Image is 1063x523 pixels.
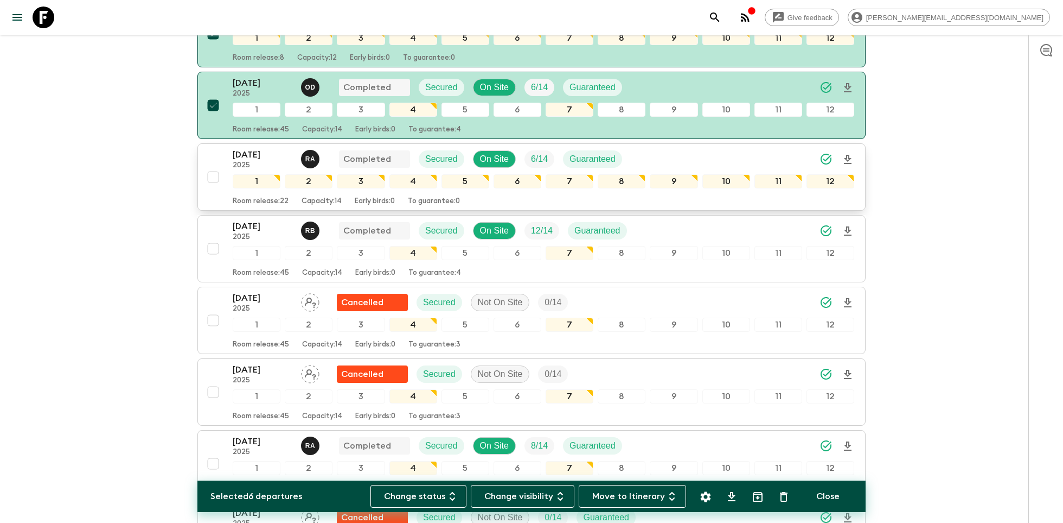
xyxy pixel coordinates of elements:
[350,54,390,62] p: Early birds: 0
[285,318,332,332] div: 2
[302,341,342,349] p: Capacity: 14
[473,150,516,168] div: On Site
[754,461,802,475] div: 11
[473,222,516,240] div: On Site
[302,197,342,206] p: Capacity: 14
[803,485,853,508] button: Close
[494,246,541,260] div: 6
[747,486,769,508] button: Archive (Completed, Cancelled or Unsynced Departures only)
[233,90,292,98] p: 2025
[574,224,620,237] p: Guaranteed
[860,14,1049,22] span: [PERSON_NAME][EMAIL_ADDRESS][DOMAIN_NAME]
[210,490,302,503] p: Selected 6 departures
[598,318,645,332] div: 8
[754,389,802,404] div: 11
[233,246,280,260] div: 1
[233,220,292,233] p: [DATE]
[524,222,559,240] div: Trip Fill
[233,54,284,62] p: Room release: 8
[337,389,385,404] div: 3
[480,439,509,452] p: On Site
[841,81,854,94] svg: Download Onboarding
[389,318,437,332] div: 4
[545,296,561,309] p: 0 / 14
[531,81,548,94] p: 6 / 14
[480,153,509,166] p: On Site
[337,366,408,383] div: Flash Pack cancellation
[441,318,489,332] div: 5
[233,363,292,376] p: [DATE]
[197,358,866,426] button: [DATE]2025Assign pack leaderFlash Pack cancellationSecuredNot On SiteTrip Fill123456789101112Room...
[233,233,292,242] p: 2025
[389,389,437,404] div: 4
[417,294,462,311] div: Secured
[417,366,462,383] div: Secured
[301,512,319,520] span: Assign pack leader
[425,153,458,166] p: Secured
[389,31,437,45] div: 4
[337,294,408,311] div: Flash Pack cancellation
[355,269,395,278] p: Early birds: 0
[721,486,742,508] button: Download CSV
[301,440,322,449] span: Rupert Andres
[598,389,645,404] div: 8
[480,81,509,94] p: On Site
[471,294,530,311] div: Not On Site
[233,305,292,313] p: 2025
[819,81,833,94] svg: Synced Successfully
[341,296,383,309] p: Cancelled
[233,148,292,161] p: [DATE]
[343,153,391,166] p: Completed
[419,150,464,168] div: Secured
[441,31,489,45] div: 5
[806,174,854,188] div: 12
[425,439,458,452] p: Secured
[233,31,280,45] div: 1
[702,246,750,260] div: 10
[650,318,697,332] div: 9
[806,461,854,475] div: 12
[408,341,460,349] p: To guarantee: 3
[702,461,750,475] div: 10
[233,125,289,134] p: Room release: 45
[285,31,332,45] div: 2
[650,389,697,404] div: 9
[773,486,795,508] button: Delete
[233,341,289,349] p: Room release: 45
[337,461,385,475] div: 3
[598,31,645,45] div: 8
[473,437,516,455] div: On Site
[650,461,697,475] div: 9
[233,197,289,206] p: Room release: 22
[355,341,395,349] p: Early birds: 0
[389,461,437,475] div: 4
[754,103,802,117] div: 11
[598,103,645,117] div: 8
[301,368,319,377] span: Assign pack leader
[841,225,854,238] svg: Download Onboarding
[197,287,866,354] button: [DATE]2025Assign pack leaderFlash Pack cancellationSecuredNot On SiteTrip Fill123456789101112Room...
[441,246,489,260] div: 5
[806,318,854,332] div: 12
[702,103,750,117] div: 10
[524,437,554,455] div: Trip Fill
[233,389,280,404] div: 1
[233,435,292,448] p: [DATE]
[233,77,292,90] p: [DATE]
[546,174,593,188] div: 7
[389,246,437,260] div: 4
[297,54,337,62] p: Capacity: 12
[806,103,854,117] div: 12
[337,318,385,332] div: 3
[702,389,750,404] div: 10
[419,222,464,240] div: Secured
[301,225,322,234] span: Rey Ballesca
[819,153,833,166] svg: Synced Successfully
[301,81,322,90] span: Orly Darnayla
[598,174,645,188] div: 8
[441,174,489,188] div: 5
[473,79,516,96] div: On Site
[546,31,593,45] div: 7
[494,31,541,45] div: 6
[285,103,332,117] div: 2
